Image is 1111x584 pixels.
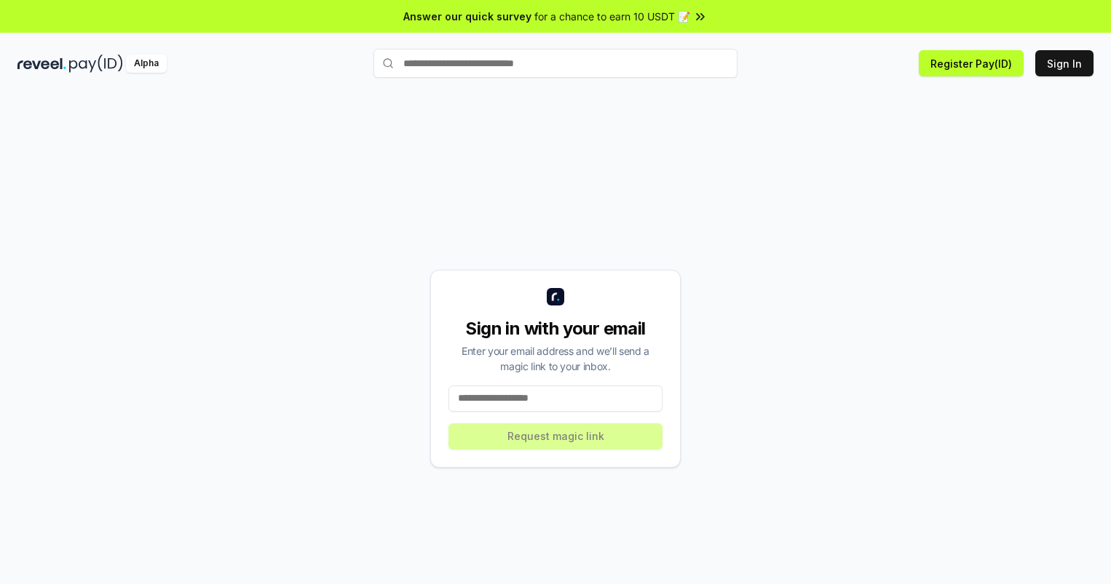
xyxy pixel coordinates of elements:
img: reveel_dark [17,55,66,73]
img: pay_id [69,55,123,73]
div: Enter your email address and we’ll send a magic link to your inbox. [448,343,663,374]
span: for a chance to earn 10 USDT 📝 [534,9,690,24]
button: Sign In [1035,50,1094,76]
div: Alpha [126,55,167,73]
div: Sign in with your email [448,317,663,340]
img: logo_small [547,288,564,305]
span: Answer our quick survey [403,9,531,24]
button: Register Pay(ID) [919,50,1024,76]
